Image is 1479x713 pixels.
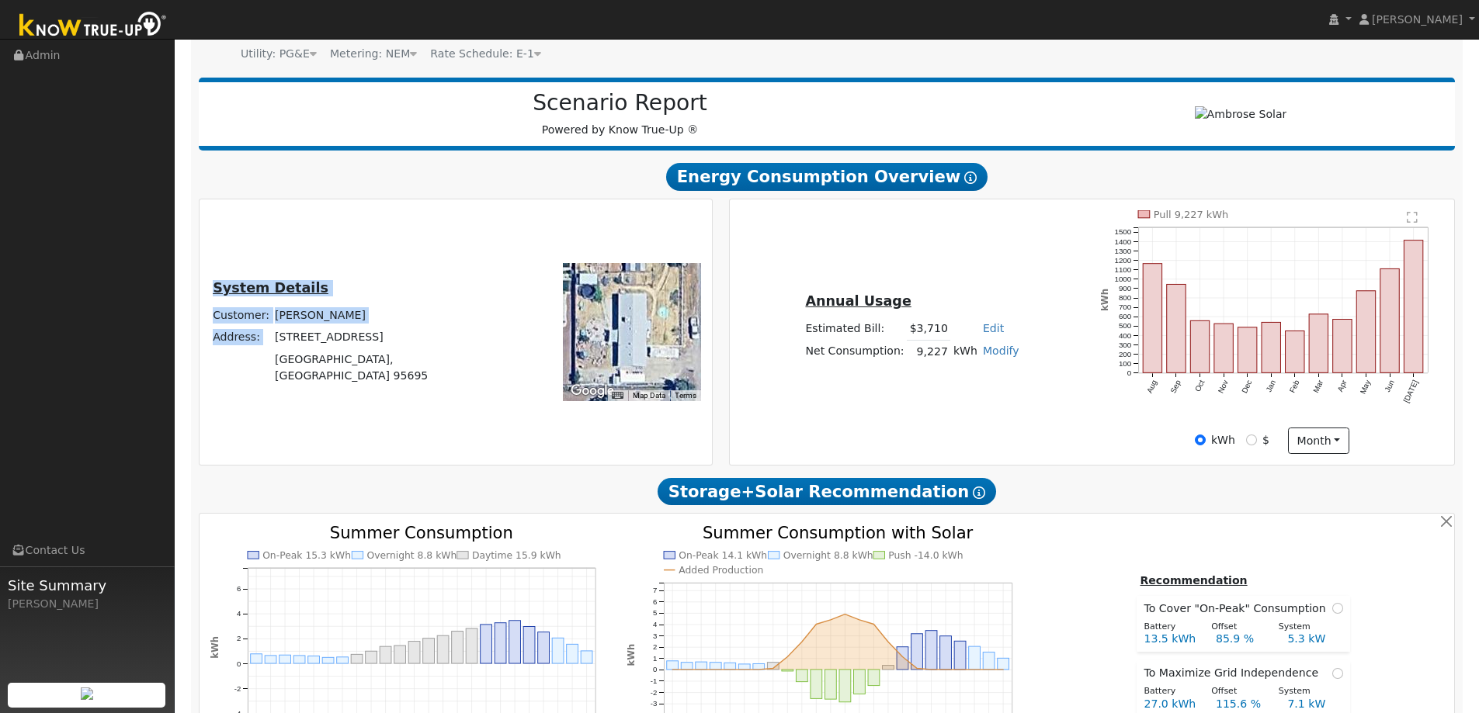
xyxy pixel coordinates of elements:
circle: onclick="" [988,668,991,671]
a: Terms (opens in new tab) [675,391,696,400]
rect: onclick="" [509,620,521,663]
rect: onclick="" [293,656,305,663]
text: Jan [1265,379,1278,393]
circle: onclick="" [714,668,717,671]
circle: onclick="" [829,618,832,621]
text: 1000 [1115,275,1132,283]
rect: onclick="" [1310,314,1328,373]
img: Ambrose Solar [1195,106,1287,123]
text: -1 [651,677,658,685]
circle: onclick="" [815,622,818,625]
rect: onclick="" [998,658,1009,670]
rect: onclick="" [322,657,334,663]
button: Keyboard shortcuts [612,390,623,401]
rect: onclick="" [523,626,535,663]
text: Added Production [679,565,763,576]
circle: onclick="" [959,668,962,671]
rect: onclick="" [337,657,349,663]
div: 5.3 kW [1279,631,1351,647]
rect: onclick="" [710,662,722,669]
span: Storage+Solar Recommendation [658,478,996,506]
text: 5 [653,608,657,617]
div: Offset [1203,685,1271,698]
circle: onclick="" [800,640,804,643]
td: Customer: [210,305,273,327]
text: -2 [234,684,241,693]
span: Site Summary [8,575,166,596]
rect: onclick="" [925,630,937,669]
circle: onclick="" [772,666,775,670]
span: To Maximize Grid Independence [1144,665,1325,681]
text:  [1408,211,1418,223]
rect: onclick="" [940,635,952,669]
rect: onclick="" [724,663,736,670]
circle: onclick="" [873,622,876,625]
img: Know True-Up [12,9,175,43]
div: Powered by Know True-Up ® [207,90,1034,138]
text: -2 [651,687,658,696]
text: Jun [1384,379,1397,393]
text: Summer Consumption with Solar [703,523,974,542]
a: Edit [983,322,1004,334]
rect: onclick="" [1262,323,1280,373]
span: Alias: E1 [430,47,541,60]
rect: onclick="" [1404,241,1423,373]
text: 1500 [1115,228,1132,237]
text: 6 [237,584,241,593]
text: 1 [653,653,657,662]
rect: onclick="" [681,662,693,669]
rect: onclick="" [408,641,420,663]
text: kWh [1099,289,1110,311]
label: kWh [1211,432,1235,448]
rect: onclick="" [351,654,363,663]
rect: onclick="" [753,663,765,669]
h2: Scenario Report [214,90,1026,116]
div: System [1270,685,1338,698]
text: Summer Consumption [330,523,513,542]
circle: onclick="" [901,655,904,658]
text: 200 [1119,350,1132,358]
i: Show Help [973,486,985,499]
td: Net Consumption: [803,340,907,362]
text: Pull 9,227 kWh [1154,209,1229,220]
rect: onclick="" [567,644,578,663]
td: $3,710 [907,318,950,341]
text: 6 [653,597,657,605]
rect: onclick="" [883,665,894,669]
rect: onclick="" [265,656,276,663]
rect: onclick="" [552,638,564,663]
text: kWh [209,636,220,659]
text: May [1359,379,1373,396]
rect: onclick="" [1191,321,1210,373]
rect: onclick="" [1286,331,1304,373]
text: Overnight 8.8 kWh [783,550,873,561]
text: On-Peak 15.3 kWh [262,550,351,561]
text: 800 [1119,293,1132,302]
rect: onclick="" [797,669,808,681]
rect: onclick="" [466,628,477,663]
circle: onclick="" [1002,668,1005,671]
div: 115.6 % [1207,696,1279,712]
div: Offset [1203,621,1271,634]
text: 0 [1127,369,1132,377]
a: Modify [983,344,1019,357]
div: 13.5 kWh [1136,631,1207,647]
rect: onclick="" [437,635,449,663]
rect: onclick="" [739,663,751,669]
img: Google [567,381,618,401]
rect: onclick="" [868,669,880,685]
text: 400 [1119,331,1132,340]
button: Map Data [633,390,665,401]
circle: onclick="" [743,668,746,671]
text: -3 [651,699,658,708]
text: 1100 [1115,265,1132,274]
span: To Cover "On-Peak" Consumption [1144,601,1331,617]
rect: onclick="" [811,669,822,698]
text: 7 [653,586,657,594]
div: 7.1 kW [1279,696,1351,712]
rect: onclick="" [1143,264,1161,373]
button: month [1288,427,1349,454]
rect: onclick="" [279,655,290,663]
circle: onclick="" [973,668,976,671]
text: Aug [1145,379,1158,394]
